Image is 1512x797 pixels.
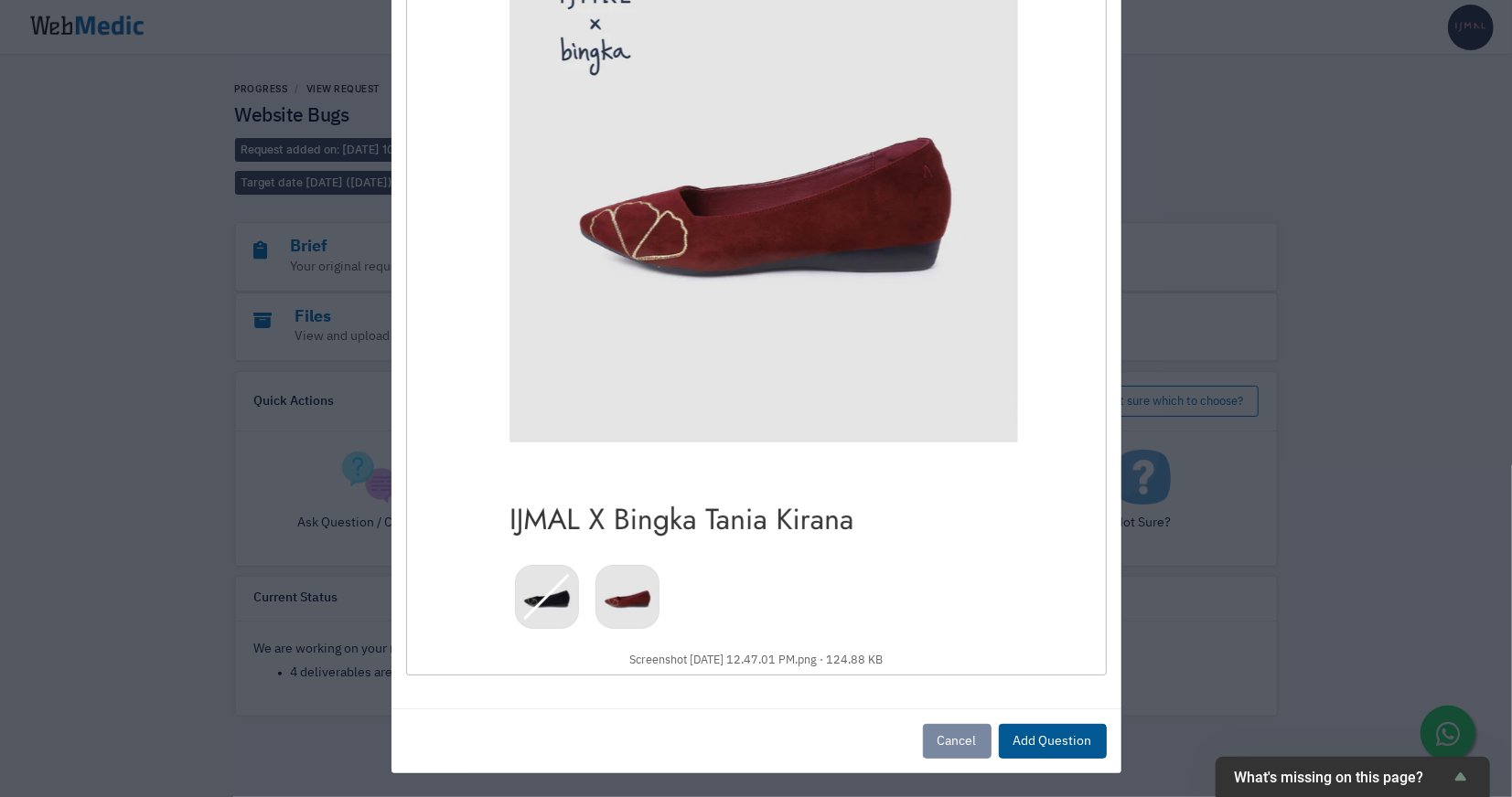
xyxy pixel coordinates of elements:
[820,654,883,666] span: 124.88 KB
[629,654,817,666] span: Screenshot [DATE] 12.47.01 PM.png
[999,724,1107,759] button: Add Question
[1234,769,1450,786] span: What's missing on this page?
[414,271,1098,667] a: Screenshot [DATE] 12.47.01 PM.png 124.88 KB
[923,724,992,759] button: Cancel
[1234,766,1472,788] button: Show survey - What's missing on this page?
